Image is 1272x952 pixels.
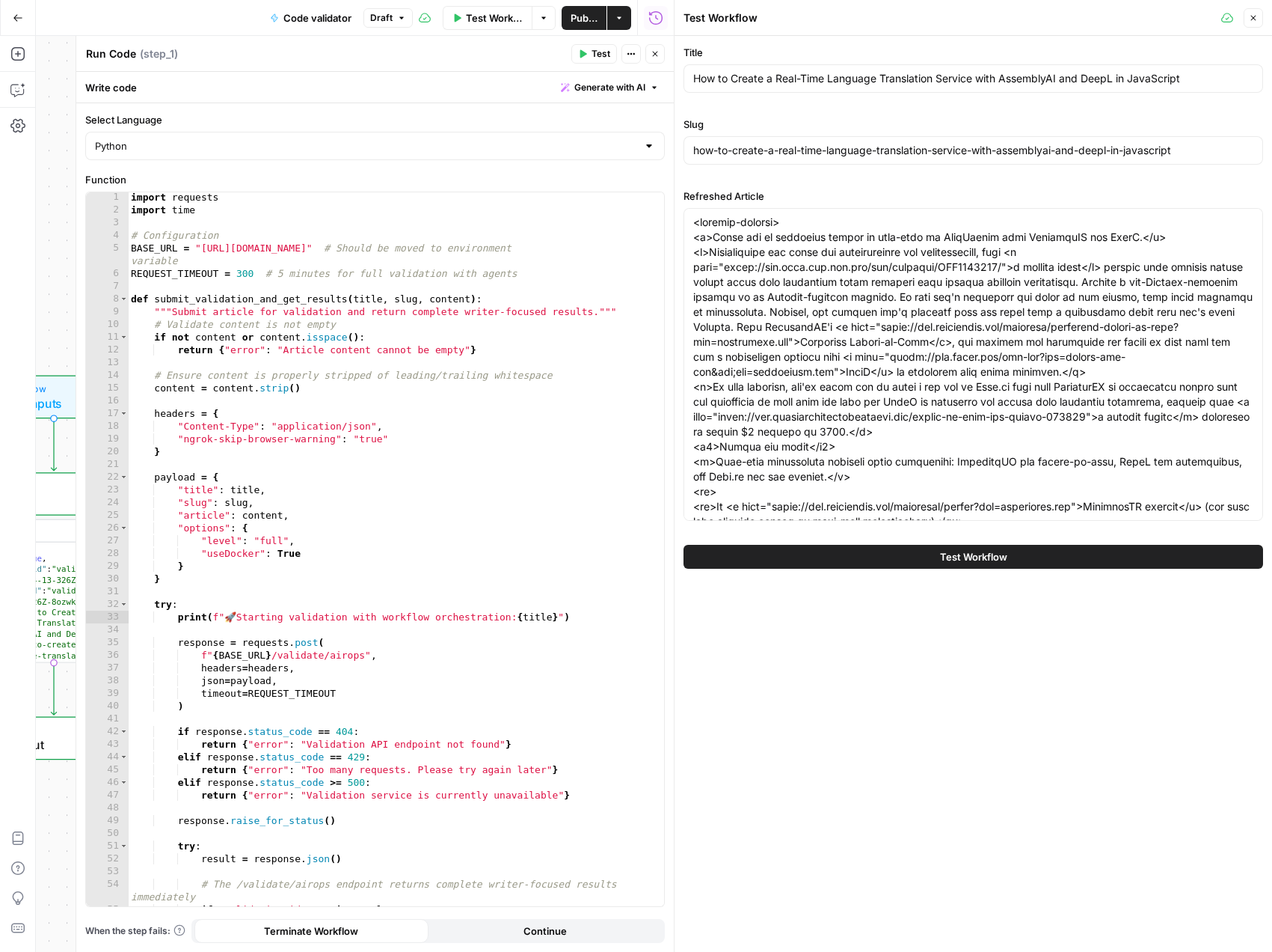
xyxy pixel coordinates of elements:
[86,267,129,280] div: 6
[120,725,128,738] span: Toggle code folding, rows 42 through 43
[370,11,393,25] span: Draft
[120,471,128,483] span: Toggle code folding, rows 22 through 30
[86,814,129,827] div: 49
[562,6,606,30] button: Publish
[85,112,665,127] label: Select Language
[86,687,129,700] div: 39
[523,924,567,939] span: Continue
[261,6,360,30] button: Code validator
[86,356,129,369] div: 13
[120,522,128,534] span: Toggle code folding, rows 26 through 29
[683,117,1263,132] label: Slug
[86,636,129,649] div: 35
[120,293,128,305] span: Toggle code folding, rows 8 through 76
[86,776,129,789] div: 46
[86,649,129,662] div: 36
[86,496,129,509] div: 24
[555,78,665,97] button: Generate with AI
[6,394,95,412] span: Set Inputs
[86,293,129,305] div: 8
[86,865,129,878] div: 53
[86,674,129,687] div: 38
[51,663,56,715] g: Edge from step_1 to end
[86,280,129,293] div: 7
[86,305,129,318] div: 9
[86,878,129,903] div: 54
[140,46,178,61] span: ( step_1 )
[51,418,56,471] g: Edge from start to step_1
[86,509,129,522] div: 25
[6,382,95,396] span: Workflow
[76,72,674,103] div: Write code
[86,827,129,840] div: 50
[683,545,1263,569] button: Test Workflow
[683,189,1263,204] label: Refreshed Article
[86,560,129,573] div: 29
[95,138,637,153] input: Python
[120,903,128,916] span: Toggle code folding, rows 55 through 56
[86,46,136,61] textarea: Run Code
[592,47,610,61] span: Test
[466,10,523,25] span: Test Workflow
[86,611,129,623] div: 33
[86,623,129,636] div: 34
[86,903,129,916] div: 55
[683,45,1263,60] label: Title
[86,369,129,382] div: 14
[86,547,129,560] div: 28
[86,738,129,751] div: 43
[86,458,129,471] div: 21
[86,598,129,611] div: 32
[86,331,129,344] div: 11
[86,445,129,458] div: 20
[85,924,185,938] a: When the step fails:
[86,713,129,725] div: 41
[86,662,129,674] div: 37
[443,6,532,30] button: Test Workflow
[86,216,129,229] div: 3
[571,44,617,64] button: Test
[86,242,129,267] div: 5
[86,534,129,547] div: 27
[120,407,128,420] span: Toggle code folding, rows 17 through 20
[428,919,663,943] button: Continue
[86,318,129,331] div: 10
[86,522,129,534] div: 26
[86,382,129,394] div: 15
[86,407,129,420] div: 17
[120,331,128,344] span: Toggle code folding, rows 11 through 12
[86,471,129,483] div: 22
[120,840,128,852] span: Toggle code folding, rows 51 through 64
[6,723,128,737] span: End
[283,10,351,25] span: Code validator
[86,191,129,204] div: 1
[6,736,128,754] span: Output
[363,8,413,28] button: Draft
[86,573,129,585] div: 30
[86,802,129,814] div: 48
[264,924,358,939] span: Terminate Workflow
[86,229,129,242] div: 4
[86,725,129,738] div: 42
[940,549,1007,564] span: Test Workflow
[120,598,128,611] span: Toggle code folding, rows 32 through 67
[85,172,665,187] label: Function
[571,10,597,25] span: Publish
[86,751,129,763] div: 44
[86,763,129,776] div: 45
[86,585,129,598] div: 31
[86,483,129,496] div: 23
[86,420,129,433] div: 18
[574,81,645,94] span: Generate with AI
[86,433,129,445] div: 19
[86,700,129,713] div: 40
[86,204,129,216] div: 2
[86,852,129,865] div: 52
[86,394,129,407] div: 16
[120,751,128,763] span: Toggle code folding, rows 44 through 45
[120,776,128,789] span: Toggle code folding, rows 46 through 47
[86,840,129,852] div: 51
[86,344,129,356] div: 12
[86,789,129,802] div: 47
